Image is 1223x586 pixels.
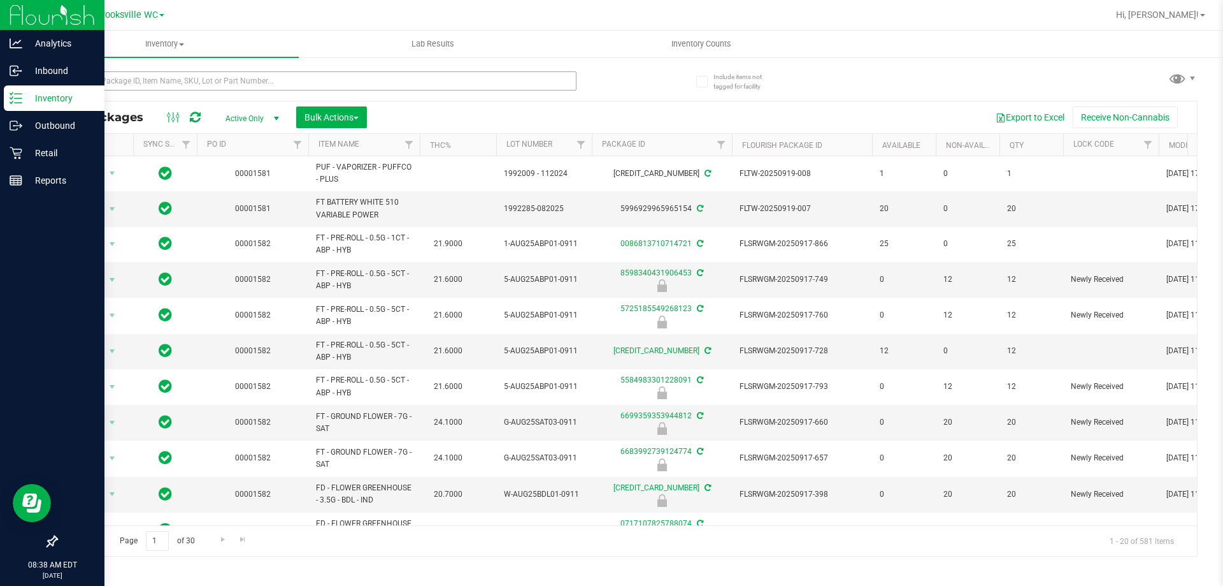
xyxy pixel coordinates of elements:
span: select [104,165,120,182]
span: 12 [943,309,992,321]
span: 0 [880,488,928,501]
span: 0 [943,345,992,357]
span: select [104,271,120,289]
a: Qty [1010,141,1024,150]
span: 24.1000 [427,413,469,432]
a: Filter [176,134,197,156]
span: Sync from Compliance System [695,204,703,213]
span: 21.6000 [427,270,469,289]
a: THC% [430,141,451,150]
a: 00001581 [235,169,271,178]
a: Inventory [31,31,299,57]
span: 12 [1007,345,1055,357]
a: 00001582 [235,239,271,248]
span: Bulk Actions [304,112,359,122]
span: FT - PRE-ROLL - 0.5G - 1CT - ABP - HYB [316,232,412,256]
div: 5996929965965154 [590,203,734,215]
p: Retail [22,145,99,161]
span: Sync from Compliance System [695,239,703,248]
span: Brooksville WC [96,10,158,20]
span: select [104,521,120,539]
div: Newly Received [590,386,734,399]
span: Sync from Compliance System [695,447,703,456]
a: Lab Results [299,31,567,57]
iframe: Resource center [13,484,51,522]
a: Available [882,141,920,150]
span: Inventory [31,38,299,50]
a: 00001582 [235,453,271,462]
span: 12 [943,274,992,286]
a: 00001582 [235,346,271,355]
span: FT - GROUND FLOWER - 7G - SAT [316,411,412,435]
span: 25 [880,238,928,250]
a: Filter [1138,134,1159,156]
span: PUF - VAPORIZER - PUFFCO - PLUS [316,161,412,186]
span: 1992285-082025 [504,203,584,215]
span: 5-AUG25ABP01-0911 [504,381,584,393]
span: 21.6000 [427,306,469,325]
span: 12 [1007,274,1055,286]
span: Newly Received [1071,488,1151,501]
span: FLTW-20250919-008 [740,168,864,180]
div: Newly Received [590,316,734,328]
p: [DATE] [6,571,99,580]
div: Newly Received [590,494,734,507]
a: Filter [399,134,420,156]
span: select [104,200,120,218]
span: Hi, [PERSON_NAME]! [1116,10,1199,20]
span: select [104,378,120,396]
span: In Sync [159,342,172,360]
span: 1 [1007,168,1055,180]
span: 20 [943,416,992,429]
span: Sync from Compliance System [695,304,703,313]
inline-svg: Retail [10,147,22,159]
inline-svg: Reports [10,174,22,187]
p: Reports [22,173,99,188]
p: Inbound [22,63,99,78]
span: FLSRWGM-20250917-749 [740,274,864,286]
span: 5-AUG25ABP01-0911 [504,345,584,357]
a: 00001582 [235,382,271,391]
a: Go to the last page [234,531,252,548]
span: G-AUG25SAT03-0911 [504,452,584,464]
span: All Packages [66,110,156,124]
span: 0 [880,452,928,464]
span: Newly Received [1071,524,1151,536]
span: 21.6000 [427,342,469,360]
span: select [104,307,120,325]
span: 20 [1007,488,1055,501]
span: Sync from Compliance System [703,483,711,492]
span: select [104,342,120,360]
a: 00001582 [235,311,271,319]
span: FD - FLOWER GREENHOUSE - 3.5G - BDL - IND [316,518,412,542]
span: Page of 30 [109,531,205,551]
span: FLSRWGM-20250917-310 [740,524,864,536]
span: 0 [880,381,928,393]
span: Newly Received [1071,309,1151,321]
span: 0 [880,416,928,429]
span: 0 [943,168,992,180]
span: Include items not tagged for facility [713,72,777,91]
span: 0 [880,524,928,536]
a: 5584983301228091 [620,376,692,385]
span: select [104,485,120,503]
div: Newly Received [590,279,734,292]
span: FT - PRE-ROLL - 0.5G - 5CT - ABP - HYB [316,304,412,328]
span: 21.6000 [427,377,469,396]
span: 12 [1007,309,1055,321]
span: FLSRWGM-20250917-657 [740,452,864,464]
span: 20 [1007,416,1055,429]
span: 20 [943,452,992,464]
span: In Sync [159,521,172,539]
a: Filter [571,134,592,156]
a: Inventory Counts [567,31,835,57]
a: 6699359353944812 [620,411,692,420]
span: G-AUG25SAT03-0911 [504,416,584,429]
span: In Sync [159,270,172,288]
span: 1 [880,168,928,180]
a: PO ID [207,140,226,149]
span: 20 [1007,524,1055,536]
p: Analytics [22,36,99,51]
span: 20 [1007,452,1055,464]
button: Receive Non-Cannabis [1073,106,1178,128]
